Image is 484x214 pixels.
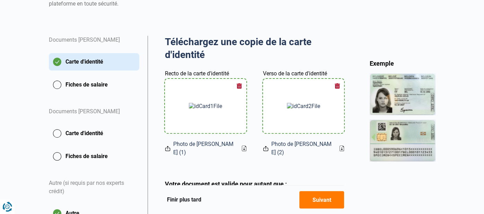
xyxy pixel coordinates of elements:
div: Documents [PERSON_NAME] [49,36,139,53]
span: Photo de [PERSON_NAME] (1) [173,140,236,157]
div: Documents [PERSON_NAME] [49,99,139,125]
a: Download [340,146,344,151]
div: Votre document est valide pour autant que : [165,180,344,188]
h2: Téléchargez une copie de la carte d'identité [165,36,344,61]
button: Fiches de salaire [49,76,139,93]
a: Download [242,146,246,151]
div: Autre (si requis par nos experts crédit) [49,171,139,205]
label: Recto de la carte d'identité [165,69,229,78]
span: Photo de [PERSON_NAME] (2) [271,140,334,157]
div: Exemple [370,59,435,67]
button: Carte d'identité [49,125,139,142]
button: Finir plus tard [165,195,203,204]
img: idCard1File [189,103,222,109]
img: idCard2File [287,103,320,109]
label: Verso de la carte d'identité [263,69,327,78]
img: idCard [370,73,435,162]
button: Suivant [299,191,344,208]
button: Carte d'identité [49,53,139,71]
button: Fiches de salaire [49,148,139,165]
